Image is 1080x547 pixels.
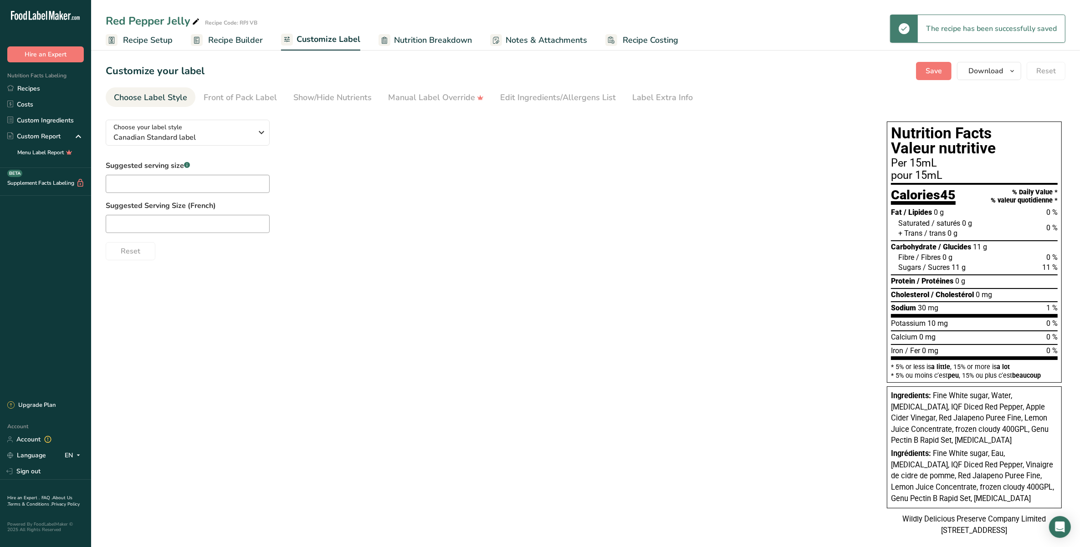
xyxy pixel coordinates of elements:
[51,501,80,507] a: Privacy Policy
[605,30,678,51] a: Recipe Costing
[932,219,960,228] span: / saturés
[891,208,902,217] span: Fat
[891,290,929,299] span: Cholesterol
[926,66,942,76] span: Save
[927,319,948,328] span: 10 mg
[918,304,938,312] span: 30 mg
[204,91,277,104] div: Front of Pack Label
[121,246,140,257] span: Reset
[191,30,263,51] a: Recipe Builder
[891,304,916,312] span: Sodium
[891,243,937,251] span: Carbohydrate
[916,253,941,262] span: / Fibres
[1042,263,1058,272] span: 11 %
[891,319,926,328] span: Potassium
[106,120,270,146] button: Choose your label style Canadian Standard label
[898,263,921,272] span: Sugars
[891,372,1058,379] div: * 5% ou moins c’est , 15% ou plus c’est
[997,363,1010,370] span: a lot
[891,449,1054,502] span: Fine White sugar, Eau, [MEDICAL_DATA], IQF Diced Red Pepper, Vinaigre de cidre de pomme, Red Jala...
[891,170,1058,181] div: pour 15mL
[955,277,965,285] span: 0 g
[623,34,678,46] span: Recipe Costing
[898,219,930,228] span: Saturated
[106,200,869,211] label: Suggested Serving Size (French)
[922,346,938,355] span: 0 mg
[293,91,372,104] div: Show/Hide Nutrients
[7,170,22,177] div: BETA
[898,253,914,262] span: Fibre
[1036,66,1056,76] span: Reset
[891,333,917,341] span: Calcium
[917,277,953,285] span: / Protéines
[976,290,992,299] span: 0 mg
[1049,516,1071,538] div: Open Intercom Messenger
[1046,253,1058,262] span: 0 %
[490,30,587,51] a: Notes & Attachments
[931,363,950,370] span: a little
[114,91,187,104] div: Choose Label Style
[500,91,616,104] div: Edit Ingredients/Allergens List
[106,160,270,171] label: Suggested serving size
[948,372,959,379] span: peu
[891,188,956,205] div: Calories
[1012,372,1041,379] span: beaucoup
[919,333,936,341] span: 0 mg
[891,360,1058,379] section: * 5% or less is , 15% or more is
[106,242,155,260] button: Reset
[65,450,84,461] div: EN
[891,391,1049,445] span: Fine White sugar, Water, [MEDICAL_DATA], IQF Diced Red Pepper, Apple Cider Vinegar, Red Jalapeno ...
[991,188,1058,204] div: % Daily Value * % valeur quotidienne *
[916,62,952,80] button: Save
[891,391,931,400] span: Ingredients:
[1046,333,1058,341] span: 0 %
[898,229,922,238] span: + Trans
[1046,208,1058,217] span: 0 %
[394,34,472,46] span: Nutrition Breakdown
[106,13,201,29] div: Red Pepper Jelly
[931,290,974,299] span: / Cholestérol
[962,219,972,228] span: 0 g
[297,33,360,46] span: Customize Label
[379,30,472,51] a: Nutrition Breakdown
[973,243,987,251] span: 11 g
[281,29,360,51] a: Customize Label
[940,187,956,203] span: 45
[1027,62,1065,80] button: Reset
[113,122,182,132] span: Choose your label style
[123,34,173,46] span: Recipe Setup
[7,495,40,501] a: Hire an Expert .
[947,229,957,238] span: 0 g
[938,243,971,251] span: / Glucides
[8,501,51,507] a: Terms & Conditions .
[924,229,946,238] span: / trans
[205,19,257,27] div: Recipe Code: RPJ VB
[904,208,932,217] span: / Lipides
[7,522,84,532] div: Powered By FoodLabelMaker © 2025 All Rights Reserved
[208,34,263,46] span: Recipe Builder
[923,263,950,272] span: / Sucres
[891,449,931,458] span: Ingrédients:
[7,132,61,141] div: Custom Report
[957,62,1021,80] button: Download
[905,346,920,355] span: / Fer
[632,91,693,104] div: Label Extra Info
[1046,304,1058,312] span: 1 %
[942,253,952,262] span: 0 g
[887,514,1062,536] div: Wildly Delicious Preserve Company Limited [STREET_ADDRESS]
[1046,319,1058,328] span: 0 %
[388,91,484,104] div: Manual Label Override
[891,277,915,285] span: Protein
[7,401,56,410] div: Upgrade Plan
[1046,346,1058,355] span: 0 %
[106,30,173,51] a: Recipe Setup
[506,34,587,46] span: Notes & Attachments
[113,132,252,143] span: Canadian Standard label
[968,66,1003,76] span: Download
[41,495,52,501] a: FAQ .
[934,208,944,217] span: 0 g
[891,126,1058,156] h1: Nutrition Facts Valeur nutritive
[952,263,966,272] span: 11 g
[891,346,903,355] span: Iron
[1046,223,1058,232] span: 0 %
